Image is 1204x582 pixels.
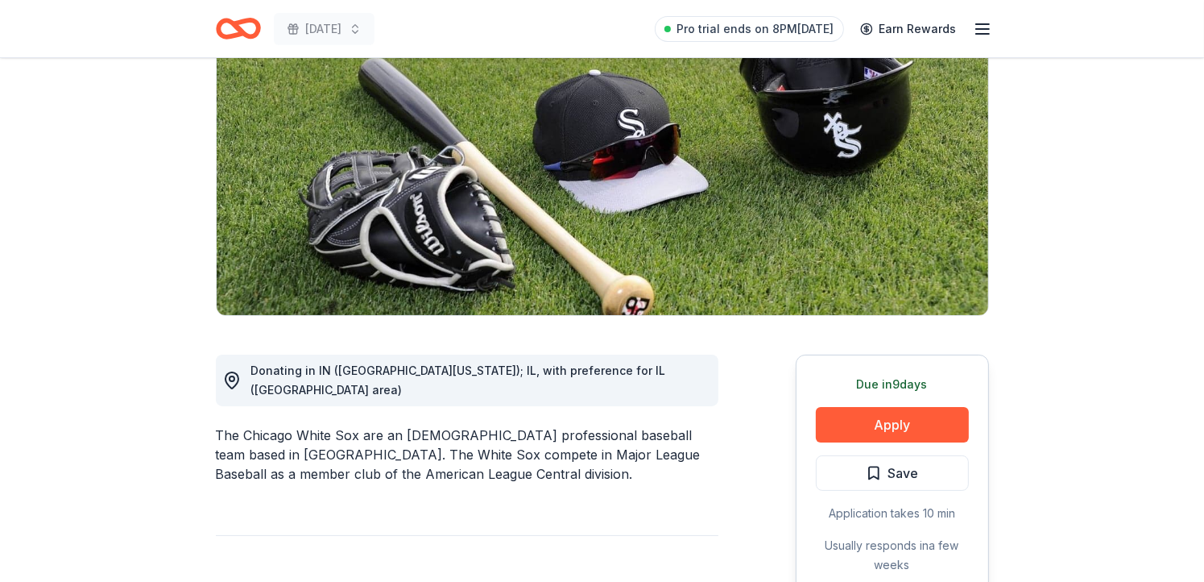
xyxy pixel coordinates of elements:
[816,375,969,394] div: Due in 9 days
[216,426,718,484] div: The Chicago White Sox are an [DEMOGRAPHIC_DATA] professional baseball team based in [GEOGRAPHIC_D...
[306,19,342,39] span: [DATE]
[888,463,919,484] span: Save
[816,504,969,523] div: Application takes 10 min
[217,7,988,315] img: Image for Chicago White Sox
[655,16,844,42] a: Pro trial ends on 8PM[DATE]
[816,536,969,575] div: Usually responds in a few weeks
[677,19,834,39] span: Pro trial ends on 8PM[DATE]
[274,13,374,45] button: [DATE]
[251,364,666,397] span: Donating in IN ([GEOGRAPHIC_DATA][US_STATE]); IL, with preference for IL ([GEOGRAPHIC_DATA] area)
[816,455,969,491] button: Save
[216,10,261,48] a: Home
[850,15,966,44] a: Earn Rewards
[816,407,969,443] button: Apply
